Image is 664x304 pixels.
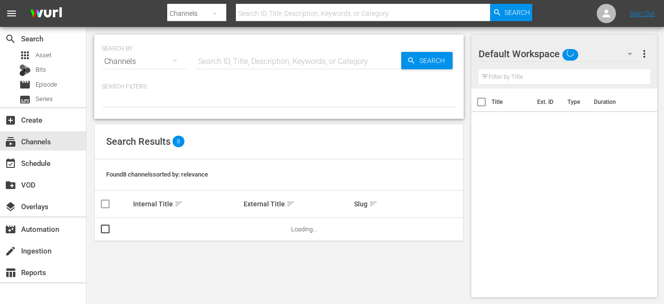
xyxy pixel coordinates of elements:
[36,94,53,104] span: Series
[639,42,650,65] button: more_vert
[19,94,31,105] span: Series
[490,4,532,21] button: Search
[401,52,453,69] button: Search
[133,198,241,210] div: Internal Title
[19,64,31,76] div: Bits
[504,4,530,21] span: Search
[5,158,16,169] span: Schedule
[354,198,462,210] div: Slug
[102,83,456,91] p: Search Filters:
[5,267,16,279] span: Reports
[6,8,17,19] span: menu
[36,80,57,89] span: Episode
[479,40,641,67] div: Default Workspace
[174,200,183,208] span: sort
[36,51,51,60] span: Asset
[286,200,295,208] span: sort
[5,179,16,191] span: VOD
[172,136,184,147] span: 8
[562,89,588,115] th: Type
[5,33,16,45] span: Search
[291,226,317,233] span: Loading...
[5,224,16,235] span: Automation
[416,52,453,69] span: Search
[106,171,208,178] span: Found 8 channels sorted by: relevance
[102,48,186,75] div: Channels
[630,10,655,17] a: Sign Out
[5,201,16,213] span: Overlays
[531,89,562,115] th: Ext. ID
[588,89,646,115] th: Duration
[19,50,31,61] span: Asset
[5,136,16,148] span: Channels
[5,114,16,126] span: Create
[639,48,650,60] span: more_vert
[19,79,31,90] span: Episode
[369,200,378,208] span: sort
[36,65,46,75] span: Bits
[23,2,69,25] img: ans4CAIJ8jUAAAAAAAAAAAAAAAAAAAAAAAAgQb4GAAAAAAAAAAAAAAAAAAAAAAAAJMjXAAAAAAAAAAAAAAAAAAAAAAAAgAT5G...
[5,245,16,257] span: Ingestion
[244,198,351,210] div: External Title
[492,89,531,115] th: Title
[106,136,171,147] span: Search Results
